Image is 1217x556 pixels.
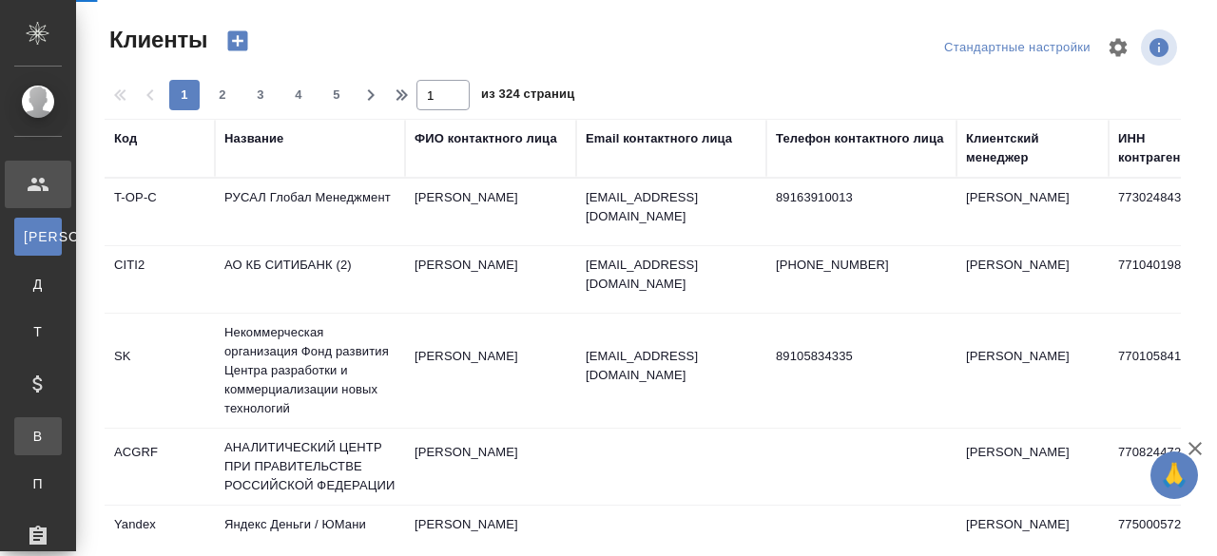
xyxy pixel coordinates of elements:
div: Телефон контактного лица [776,129,944,148]
td: CITI2 [105,246,215,313]
td: T-OP-C [105,179,215,245]
button: Создать [215,25,261,57]
td: [PERSON_NAME] [956,246,1109,313]
td: ACGRF [105,433,215,500]
span: 🙏 [1158,455,1190,495]
td: [PERSON_NAME] [405,433,576,500]
a: В [14,417,62,455]
span: Т [24,322,52,341]
span: 3 [245,86,276,105]
span: 5 [321,86,352,105]
span: из 324 страниц [481,83,574,110]
span: 4 [283,86,314,105]
p: [PHONE_NUMBER] [776,256,947,275]
a: [PERSON_NAME] [14,218,62,256]
p: [EMAIL_ADDRESS][DOMAIN_NAME] [586,256,757,294]
td: [PERSON_NAME] [956,179,1109,245]
button: 4 [283,80,314,110]
td: [PERSON_NAME] [956,433,1109,500]
div: Название [224,129,283,148]
a: Т [14,313,62,351]
button: 2 [207,80,238,110]
td: [PERSON_NAME] [405,337,576,404]
span: [PERSON_NAME] [24,227,52,246]
div: ФИО контактного лица [415,129,557,148]
span: В [24,427,52,446]
td: SK [105,337,215,404]
span: П [24,474,52,493]
div: Код [114,129,137,148]
div: ИНН контрагента [1118,129,1209,167]
button: 🙏 [1150,451,1198,499]
td: РУСАЛ Глобал Менеджмент [215,179,405,245]
p: [EMAIL_ADDRESS][DOMAIN_NAME] [586,347,757,385]
p: [EMAIL_ADDRESS][DOMAIN_NAME] [586,188,757,226]
button: 3 [245,80,276,110]
td: АНАЛИТИЧЕСКИЙ ЦЕНТР ПРИ ПРАВИТЕЛЬСТВЕ РОССИЙСКОЙ ФЕДЕРАЦИИ [215,429,405,505]
button: 5 [321,80,352,110]
div: Клиентский менеджер [966,129,1099,167]
span: Клиенты [105,25,207,55]
div: split button [939,33,1095,63]
span: 2 [207,86,238,105]
td: АО КБ СИТИБАНК (2) [215,246,405,313]
a: П [14,465,62,503]
p: 89105834335 [776,347,947,366]
td: Некоммерческая организация Фонд развития Центра разработки и коммерциализации новых технологий [215,314,405,428]
td: [PERSON_NAME] [405,246,576,313]
p: 89163910013 [776,188,947,207]
div: Email контактного лица [586,129,732,148]
span: Д [24,275,52,294]
a: Д [14,265,62,303]
td: [PERSON_NAME] [405,179,576,245]
td: [PERSON_NAME] [956,337,1109,404]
